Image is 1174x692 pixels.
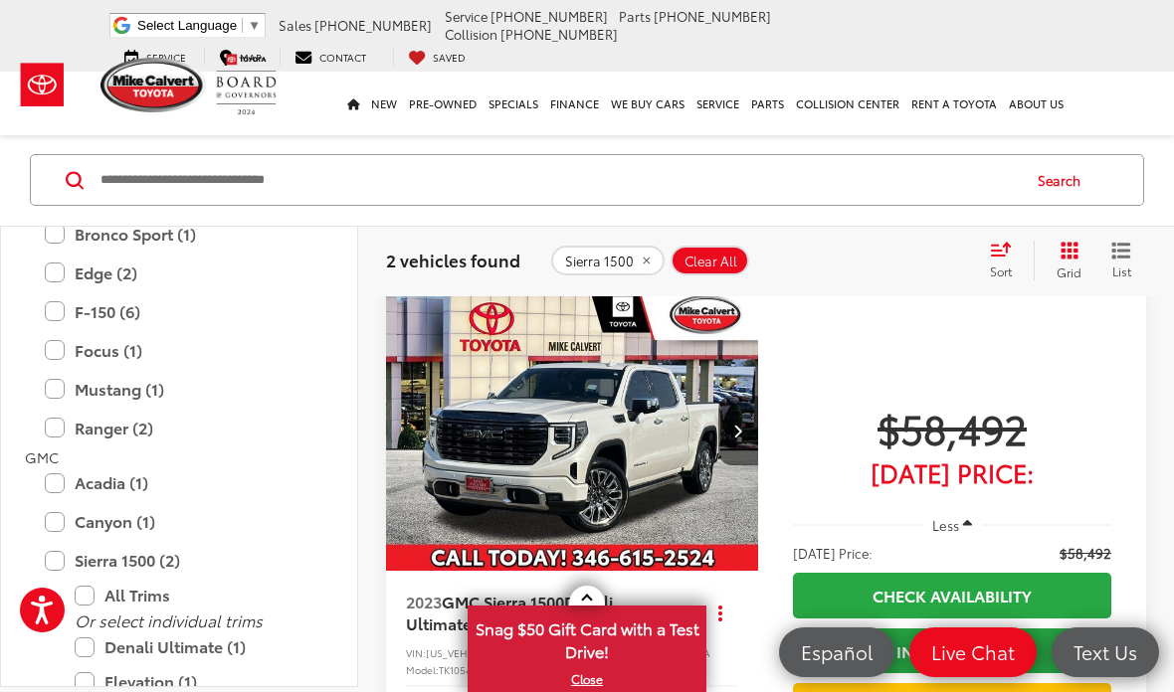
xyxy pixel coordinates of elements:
[406,662,439,677] span: Model:
[791,639,882,664] span: Español
[45,465,313,500] label: Acadia (1)
[909,627,1037,677] a: Live Chat
[204,47,277,66] a: Map
[619,7,651,25] span: Parts
[793,403,1111,452] span: $58,492
[406,590,442,612] span: 2023
[98,156,1019,204] input: Search by Make, Model, or Keyword
[793,462,1111,482] span: [DATE] Price:
[109,47,201,66] a: Service
[445,7,488,25] span: Service
[1052,627,1159,677] a: Text Us
[314,16,432,34] span: [PHONE_NUMBER]
[248,18,261,33] span: ▼
[45,216,313,251] label: Bronco Sport (1)
[922,507,982,543] button: Less
[45,504,313,539] label: Canyon (1)
[442,590,564,612] span: GMC Sierra 1500
[45,255,313,289] label: Edge (2)
[45,332,313,367] label: Focus (1)
[654,7,771,25] span: [PHONE_NUMBER]
[75,629,313,664] label: Denali Ultimate (1)
[45,293,313,328] label: F-150 (6)
[385,290,760,570] div: 2023 GMC Sierra 1500 Denali Ultimate 0
[406,591,670,635] a: 2023GMC Sierra 1500Denali Ultimate
[932,516,959,534] span: Less
[1111,262,1131,279] span: List
[793,543,873,563] span: [DATE] Price:
[718,605,722,620] span: dropdown dots
[5,53,80,117] img: Toyota
[45,371,313,406] label: Mustang (1)
[385,290,760,572] img: 2023 GMC Sierra 1500 Denali Ultimate
[393,47,481,66] a: My Saved Vehicles
[45,410,313,444] label: Ranger (2)
[483,72,544,135] a: Specials
[100,58,206,112] img: Mike Calvert Toyota
[137,18,237,33] span: Select Language
[1057,263,1081,280] span: Grid
[386,248,520,271] span: 2 vehicles found
[75,578,313,612] label: All Trims
[980,241,1034,280] button: Select sort value
[551,246,665,275] button: remove Sierra%201500
[1060,543,1111,563] span: $58,492
[921,639,1025,664] span: Live Chat
[240,50,262,65] span: Map
[718,396,758,465] button: Next image
[1034,241,1096,280] button: Grid View
[470,607,704,668] span: Snag $50 Gift Card with a Test Drive!
[1096,241,1146,280] button: List View
[565,253,634,268] span: Sierra 1500
[341,72,365,135] a: Home
[45,543,313,578] label: Sierra 1500 (2)
[1019,155,1109,205] button: Search
[990,262,1012,279] span: Sort
[685,253,737,268] span: Clear All
[745,72,790,135] a: Parts
[426,645,623,660] span: [US_VEHICLE_IDENTIFICATION_NUMBER]
[1064,639,1147,664] span: Text Us
[403,72,483,135] a: Pre-Owned
[671,246,749,275] button: Clear All
[433,50,466,65] span: Saved
[319,50,366,65] span: Contact
[544,72,605,135] a: Finance
[490,7,608,25] span: [PHONE_NUMBER]
[439,662,478,677] span: TK10543
[445,25,497,43] span: Collision
[605,72,690,135] a: WE BUY CARS
[25,446,59,466] span: GMC
[790,72,905,135] a: Collision Center
[365,72,403,135] a: New
[406,590,613,634] span: Denali Ultimate
[280,47,381,66] a: Contact
[146,50,186,65] span: Service
[1003,72,1070,135] a: About Us
[500,25,618,43] span: [PHONE_NUMBER]
[137,18,261,33] a: Select Language​
[385,290,760,570] a: 2023 GMC Sierra 1500 Denali Ultimate2023 GMC Sierra 1500 Denali Ultimate2023 GMC Sierra 1500 Dena...
[406,645,426,660] span: VIN:
[779,627,894,677] a: Español
[279,16,311,34] span: Sales
[75,608,263,631] i: Or select individual trims
[690,72,745,135] a: Service
[703,595,738,629] button: Actions
[905,72,1003,135] a: Rent a Toyota
[242,18,243,33] span: ​
[793,573,1111,617] a: Check Availability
